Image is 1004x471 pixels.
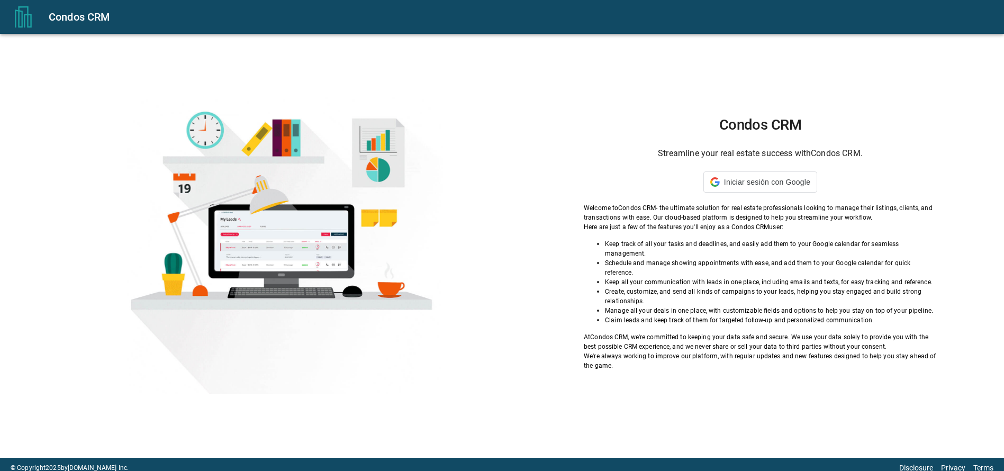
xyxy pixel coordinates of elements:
p: Welcome to Condos CRM - the ultimate solution for real estate professionals looking to manage the... [584,203,937,222]
p: We're always working to improve our platform, with regular updates and new features designed to h... [584,351,937,370]
span: Iniciar sesión con Google [724,178,810,186]
p: Schedule and manage showing appointments with ease, and add them to your Google calendar for quic... [605,258,937,277]
p: Manage all your deals in one place, with customizable fields and options to help you stay on top ... [605,306,937,315]
p: Create, customize, and send all kinds of campaigns to your leads, helping you stay engaged and bu... [605,287,937,306]
h1: Condos CRM [584,116,937,133]
div: Condos CRM [49,8,991,25]
p: At Condos CRM , we're committed to keeping your data safe and secure. We use your data solely to ... [584,332,937,351]
div: Iniciar sesión con Google [703,171,817,193]
p: Claim leads and keep track of them for targeted follow-up and personalized communication. [605,315,937,325]
p: Keep track of all your tasks and deadlines, and easily add them to your Google calendar for seaml... [605,239,937,258]
p: Here are just a few of the features you'll enjoy as a Condos CRM user: [584,222,937,232]
h6: Streamline your real estate success with Condos CRM . [584,146,937,161]
p: Keep all your communication with leads in one place, including emails and texts, for easy trackin... [605,277,937,287]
